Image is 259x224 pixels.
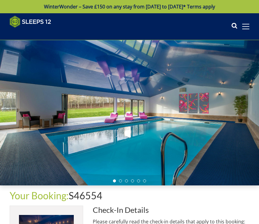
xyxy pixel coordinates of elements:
[10,16,51,28] img: Sleeps 12
[10,190,69,201] a: Your Booking:
[93,206,249,214] h2: Check-In Details
[10,190,249,201] h1: S46554
[7,31,70,36] iframe: Customer reviews powered by Trustpilot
